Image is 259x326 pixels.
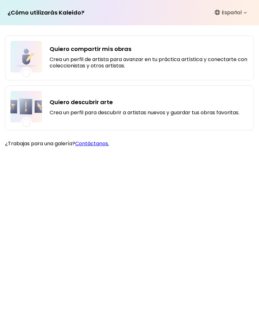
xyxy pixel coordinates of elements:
[10,91,42,122] img: illustration
[50,97,239,107] h4: Quiero descubrir arte
[215,10,220,15] img: Language
[10,41,42,72] img: illustration
[50,44,249,54] h4: Quiero compartir mis obras
[8,9,84,16] h5: ¿Cómo utilizarás Kaleido?
[5,141,254,157] h5: ¿Trabajas para una galería?
[50,56,249,69] h5: Crea un perfil de artista para avanzar en tu práctica artística y conectarte con coleccionistas y...
[217,8,249,18] div: Español
[75,140,109,147] a: Contáctanos.
[50,110,239,116] h5: Crea un perfil para descubrir a artistas nuevos y guardar tus obras favoritas.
